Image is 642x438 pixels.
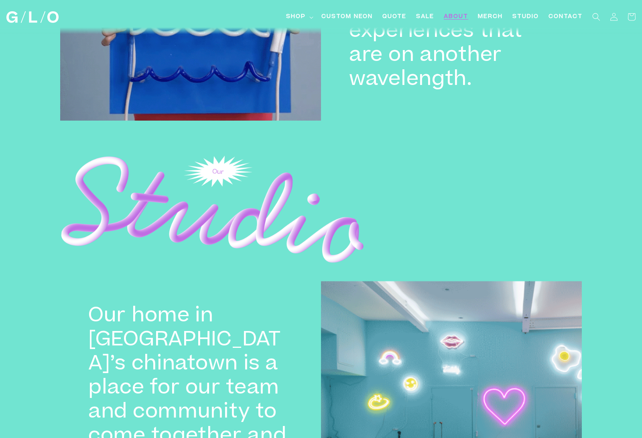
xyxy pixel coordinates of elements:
[286,13,306,21] span: Shop
[602,400,642,438] iframe: Chat Widget
[439,8,473,26] a: About
[416,13,434,21] span: SALE
[281,8,317,26] summary: Shop
[473,8,508,26] a: Merch
[60,149,373,277] img: ourstudio_2cfbcc42-cd8b-4f2c-9b9a-b0fcd48c2369.png
[6,11,59,23] img: GLO Studio
[549,13,583,21] span: Contact
[321,13,373,21] span: Custom Neon
[317,8,378,26] a: Custom Neon
[512,13,539,21] span: Studio
[444,13,468,21] span: About
[378,8,411,26] a: Quote
[544,8,587,26] a: Contact
[382,13,406,21] span: Quote
[508,8,544,26] a: Studio
[411,8,439,26] a: SALE
[587,8,605,26] summary: Search
[478,13,503,21] span: Merch
[4,8,62,26] a: GLO Studio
